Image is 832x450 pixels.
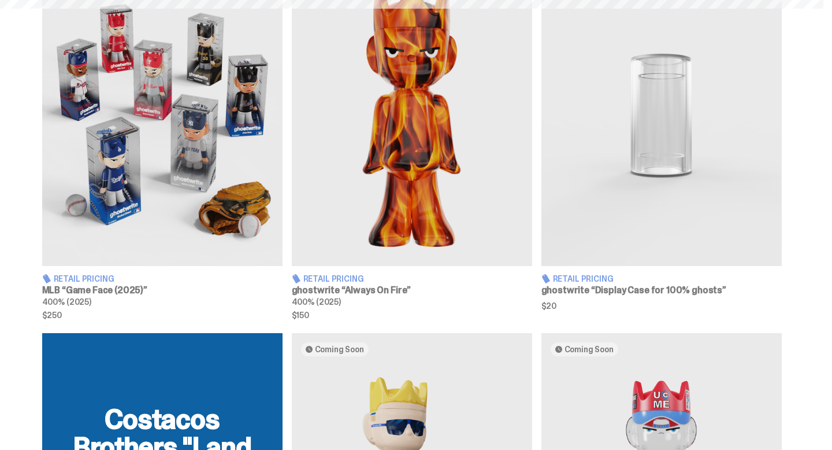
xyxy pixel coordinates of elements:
[553,275,614,283] span: Retail Pricing
[303,275,364,283] span: Retail Pricing
[292,311,532,319] span: $150
[292,286,532,295] h3: ghostwrite “Always On Fire”
[315,345,364,354] span: Coming Soon
[54,275,114,283] span: Retail Pricing
[42,297,91,307] span: 400% (2025)
[564,345,614,354] span: Coming Soon
[42,286,283,295] h3: MLB “Game Face (2025)”
[42,311,283,319] span: $250
[541,302,782,310] span: $20
[541,286,782,295] h3: ghostwrite “Display Case for 100% ghosts”
[292,297,341,307] span: 400% (2025)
